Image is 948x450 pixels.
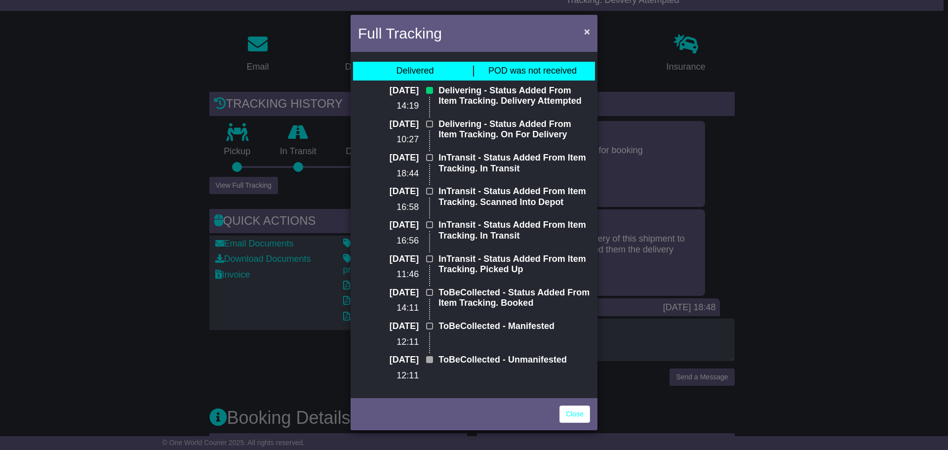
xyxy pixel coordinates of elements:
[358,168,419,179] p: 18:44
[438,186,590,207] p: InTransit - Status Added From Item Tracking. Scanned Into Depot
[358,287,419,298] p: [DATE]
[438,355,590,366] p: ToBeCollected - Unmanifested
[358,321,419,332] p: [DATE]
[358,101,419,112] p: 14:19
[358,236,419,246] p: 16:56
[438,287,590,309] p: ToBeCollected - Status Added From Item Tracking. Booked
[358,186,419,197] p: [DATE]
[584,26,590,37] span: ×
[438,321,590,332] p: ToBeCollected - Manifested
[358,370,419,381] p: 12:11
[358,254,419,265] p: [DATE]
[579,21,595,41] button: Close
[358,22,442,44] h4: Full Tracking
[438,85,590,107] p: Delivering - Status Added From Item Tracking. Delivery Attempted
[358,134,419,145] p: 10:27
[358,119,419,130] p: [DATE]
[438,254,590,275] p: InTransit - Status Added From Item Tracking. Picked Up
[438,119,590,140] p: Delivering - Status Added From Item Tracking. On For Delivery
[358,85,419,96] p: [DATE]
[488,66,577,76] span: POD was not received
[358,269,419,280] p: 11:46
[438,153,590,174] p: InTransit - Status Added From Item Tracking. In Transit
[358,303,419,314] p: 14:11
[358,153,419,164] p: [DATE]
[358,220,419,231] p: [DATE]
[358,337,419,348] p: 12:11
[559,406,590,423] a: Close
[438,220,590,241] p: InTransit - Status Added From Item Tracking. In Transit
[358,355,419,366] p: [DATE]
[396,66,434,77] div: Delivered
[358,202,419,213] p: 16:58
